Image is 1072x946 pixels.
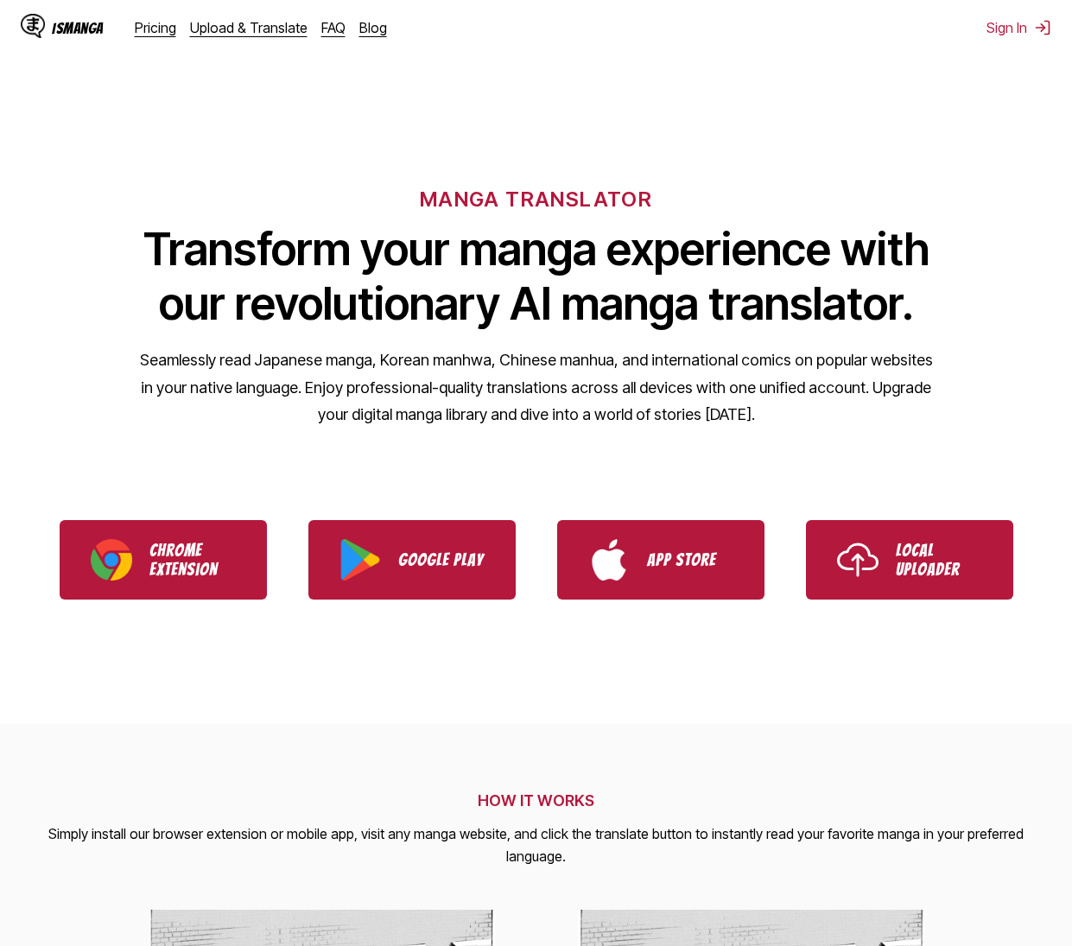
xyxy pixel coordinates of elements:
button: Sign In [986,19,1051,36]
h2: HOW IT WORKS [21,791,1051,809]
p: Simply install our browser extension or mobile app, visit any manga website, and click the transl... [21,823,1051,867]
a: Pricing [135,19,176,36]
img: Sign out [1034,19,1051,36]
a: Download IsManga Chrome Extension [60,520,267,600]
a: Download IsManga from App Store [557,520,764,600]
img: App Store logo [588,539,630,581]
img: Chrome logo [91,539,132,581]
img: Upload icon [837,539,879,581]
img: Google Play logo [339,539,381,581]
h6: MANGA TRANSLATOR [420,187,652,212]
a: FAQ [321,19,346,36]
a: Download IsManga from Google Play [308,520,516,600]
p: Chrome Extension [149,541,236,579]
p: Local Uploader [896,541,982,579]
img: IsManga Logo [21,14,45,38]
a: IsManga LogoIsManga [21,14,135,41]
a: Upload & Translate [190,19,308,36]
p: App Store [647,550,733,569]
a: Blog [359,19,387,36]
p: Google Play [398,550,485,569]
div: IsManga [52,20,104,36]
h1: Transform your manga experience with our revolutionary AI manga translator. [139,222,934,331]
p: Seamlessly read Japanese manga, Korean manhwa, Chinese manhua, and international comics on popula... [139,346,934,429]
a: Use IsManga Local Uploader [806,520,1013,600]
